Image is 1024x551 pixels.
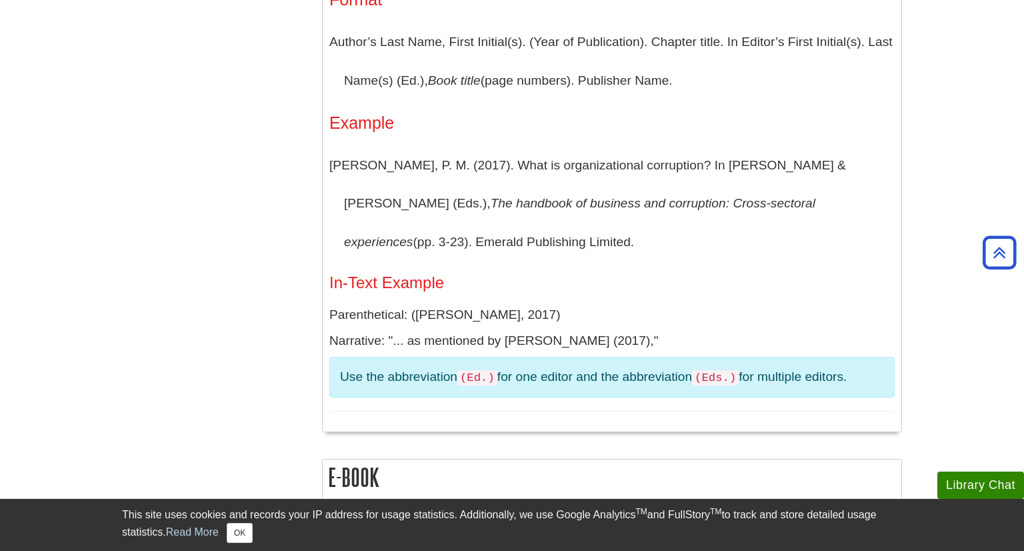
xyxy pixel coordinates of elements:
[329,274,895,292] h4: In-Text Example
[329,113,895,133] h3: Example
[710,507,721,516] sup: TM
[978,243,1021,261] a: Back to Top
[340,368,884,387] p: Use the abbreviation for one editor and the abbreviation for multiple editors.
[122,507,902,543] div: This site uses cookies and records your IP address for usage statistics. Additionally, we use Goo...
[428,73,481,87] i: Book title
[635,507,647,516] sup: TM
[323,460,901,495] h2: E-book
[457,370,497,386] code: (Ed.)
[166,526,219,538] a: Read More
[227,523,253,543] button: Close
[329,23,895,99] p: Author’s Last Name, First Initial(s). (Year of Publication). Chapter title. In Editor’s First Ini...
[329,146,895,261] p: [PERSON_NAME], P. M. (2017). What is organizational corruption? In [PERSON_NAME] & [PERSON_NAME] ...
[329,306,895,325] p: Parenthetical: ([PERSON_NAME], 2017)
[329,332,895,351] p: Narrative: "... as mentioned by [PERSON_NAME] (2017),"
[937,472,1024,499] button: Library Chat
[692,370,739,386] code: (Eds.)
[344,196,815,249] i: The handbook of business and corruption: Cross-sectoral experiences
